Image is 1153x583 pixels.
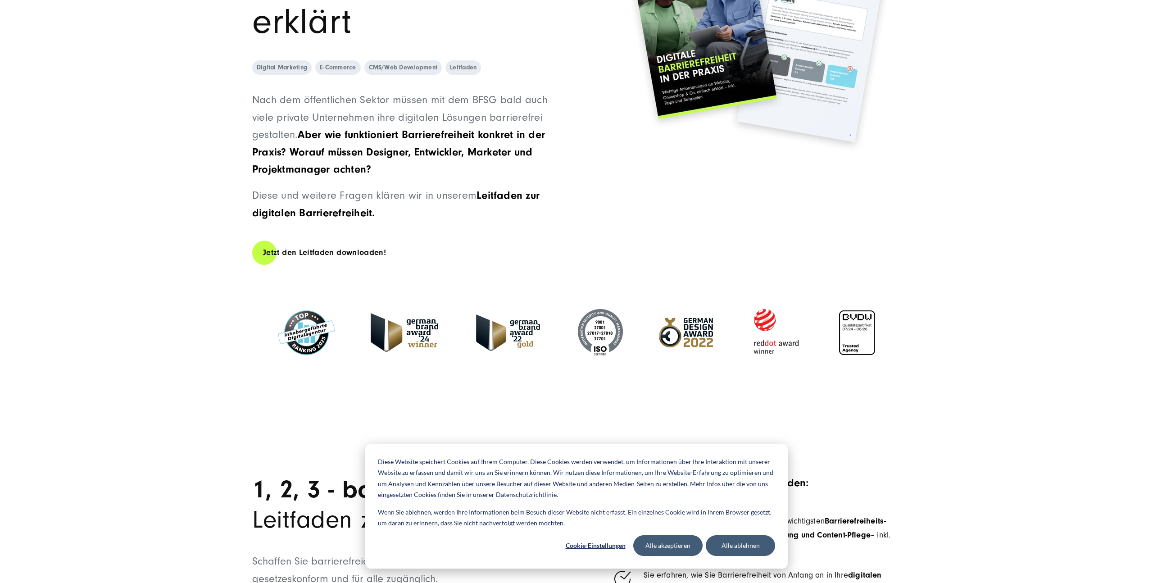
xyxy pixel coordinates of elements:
p: Diese Website speichert Cookies auf Ihrem Computer. Diese Cookies werden verwendet, um Informatio... [378,456,775,501]
button: Cookie-Einstellungen [561,535,630,556]
a: Leitfaden [445,60,481,75]
h2: Unser Leitfaden zeigt, wie's geht [252,474,570,535]
a: CMS/Web Development [364,60,442,75]
img: Digitalagentur SUNZINET - German Design Award 2022 Special - flat [659,318,713,347]
strong: 1, 2, 3 - barrierefrei! [252,475,479,504]
span: Leitfaden zur digitalen Barrierefreiheit. [252,189,540,219]
img: BVDW-Zertifizierung-Weiß [839,310,875,355]
p: Nach dem öffentlichen Sektor müssen mit dem BFSG bald auch viele private Unternehmen ihre digital... [252,91,570,178]
button: Alle akzeptieren [633,535,703,556]
p: Wenn Sie ablehnen, werden Ihre Informationen beim Besuch dieser Website nicht erfasst. Ein einzel... [378,507,775,529]
div: Cookie banner [365,444,788,569]
a: E-Commerce [315,60,360,75]
a: Jetzt den Leitfaden downloaden! [252,240,397,265]
img: Top Inhabergeführte Digitalagentur SUNZINET GmbH [278,310,335,355]
span: Aber wie funktioniert Barrierefreiheit konkret in der Praxis? Worauf müssen Designer, Entwickler,... [252,128,545,175]
img: Red Dot Award winner [749,306,803,359]
img: ISO-Siegel_2024_Black [578,309,623,356]
img: German-Brand-Award-2024-Winner [371,313,438,352]
button: Alle ablehnen [706,535,775,556]
img: German Brand Award 2022 Gold [474,314,542,351]
a: Digital Marketing [252,60,312,75]
p: Diese und weitere Fragen klären wir in unserem [252,187,570,222]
